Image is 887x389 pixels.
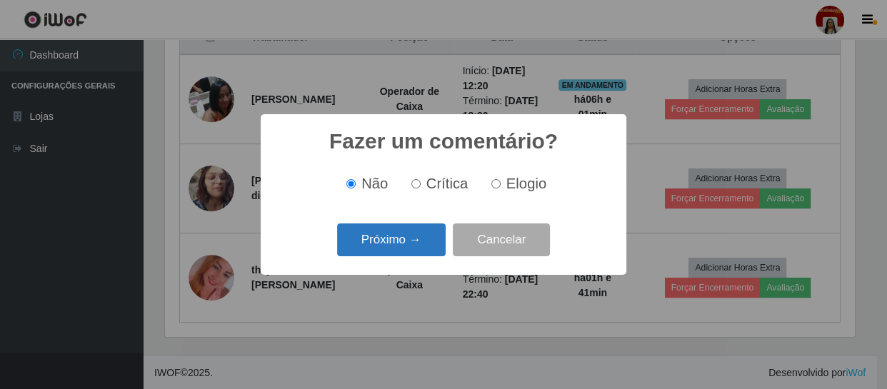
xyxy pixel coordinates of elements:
[346,179,356,188] input: Não
[361,176,388,191] span: Não
[329,128,558,154] h2: Fazer um comentário?
[337,223,446,257] button: Próximo →
[411,179,421,188] input: Crítica
[506,176,546,191] span: Elogio
[491,179,501,188] input: Elogio
[453,223,550,257] button: Cancelar
[426,176,468,191] span: Crítica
